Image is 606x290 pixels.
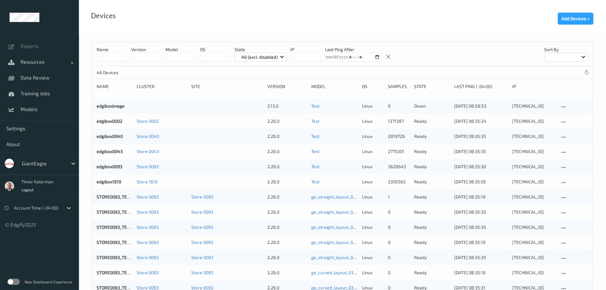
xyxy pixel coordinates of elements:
div: [TECHNICAL_ID] [512,133,555,139]
p: ready [414,163,450,170]
a: ge_straight_layout_030_yolo8n_384_9_07_25_fixed [311,255,413,260]
div: 2.26.0 [267,254,307,261]
div: [DATE] 08:35:19 [454,194,508,200]
div: [TECHNICAL_ID] [512,239,555,246]
div: [DATE] 08:35:35 [454,148,508,155]
div: [TECHNICAL_ID] [512,163,555,170]
p: linux [362,179,383,185]
p: version [131,46,162,53]
div: 2305563 [388,179,409,185]
div: 3628645 [388,163,409,170]
a: Test [311,164,319,169]
div: 0 [388,254,409,261]
p: Sort by [544,46,588,53]
p: 46 Devices [97,69,144,76]
div: [TECHNICAL_ID] [512,118,555,124]
a: Store 0093 [137,164,159,169]
p: ready [414,254,450,261]
p: linux [362,209,383,215]
div: [TECHNICAL_ID] [512,224,555,230]
p: ready [414,148,450,155]
div: [TECHNICAL_ID] [512,254,555,261]
p: ready [414,224,450,230]
p: ready [414,269,450,276]
a: ge_straight_layout_030_yolo8n_384_9_07_25_fixed [311,224,413,230]
a: Store 0093 [137,255,159,260]
p: linux [362,269,383,276]
a: Store 1619 [137,179,157,184]
p: linux [362,118,383,124]
p: IP [290,46,321,53]
a: Store 0093 [137,270,159,275]
a: Store 0093 [137,224,159,230]
a: Store 0040 [137,133,159,139]
div: Last Ping (-04:00) [454,83,508,90]
div: 2.26.0 [267,133,307,139]
div: [DATE] 08:35:05 [454,179,508,185]
a: STORE0093_TERM390 [97,224,141,230]
div: 1 [388,194,409,200]
div: Devices [91,13,116,19]
p: State [235,46,287,53]
div: [TECHNICAL_ID] [512,209,555,215]
a: Store 0093 [191,270,213,275]
div: OS [362,83,383,90]
div: 0 [388,209,409,215]
div: 0 [388,239,409,246]
div: [TECHNICAL_ID] [512,148,555,155]
a: Store 0093 [137,194,159,199]
a: Store 0043 [137,149,159,154]
div: [DATE] 08:35:35 [454,209,508,215]
a: STORE0093_TERM392 [97,255,141,260]
div: [DATE] 08:35:35 [454,254,508,261]
p: linux [362,133,383,139]
p: model [165,46,196,53]
p: ready [414,209,450,215]
div: 2.26.0 [267,269,307,276]
p: ready [414,239,450,246]
a: Test [311,179,319,184]
div: 2.26.0 [267,118,307,124]
div: Samples [388,83,409,90]
div: [DATE] 08:35:35 [454,133,508,139]
a: Test [311,118,319,124]
p: ready [414,194,450,200]
div: version [267,83,307,90]
a: ge_straight_layout_030_yolo8n_384_9_07_25_fixed [311,209,413,215]
a: Test [311,103,319,109]
a: Store 0093 [191,224,213,230]
p: linux [362,148,383,155]
p: down [414,103,450,109]
p: linux [362,239,383,246]
p: All (excl. disabled) [239,54,280,60]
div: [DATE] 08:35:19 [454,239,508,246]
div: 0 [388,224,409,230]
a: edgibox0093 [97,164,122,169]
a: ge_straight_layout_030_yolo8n_384_9_07_25_fixed [311,240,413,245]
div: Model [311,83,358,90]
div: [DATE] 08:35:30 [454,163,508,170]
div: 2.26.0 [267,148,307,155]
p: Last Ping After [325,46,380,53]
div: 2.26.0 [267,224,307,230]
p: linux [362,194,383,200]
p: ready [414,133,450,139]
div: [TECHNICAL_ID] [512,194,555,200]
div: [TECHNICAL_ID] [512,269,555,276]
div: [TECHNICAL_ID] [512,103,555,109]
p: linux [362,163,383,170]
div: 0 [388,269,409,276]
div: 2.26.0 [267,163,307,170]
div: [DATE] 08:58:53 [454,103,508,109]
div: [DATE] 08:35:24 [454,118,508,124]
p: Name [97,46,128,53]
a: ge_straight_layout_030_yolo8n_384_9_07_25_fixed [311,194,413,199]
a: STORE0093_TERM393 [97,194,141,199]
a: STORE0093_TERM394 [97,240,141,245]
a: Test [311,149,319,154]
a: Store 0093 [191,240,213,245]
a: STORE0093_TERM380 [97,270,141,275]
a: edgibox1619 [97,179,121,184]
a: Store 0093 [191,194,213,199]
div: 2.13.0 [267,103,307,109]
